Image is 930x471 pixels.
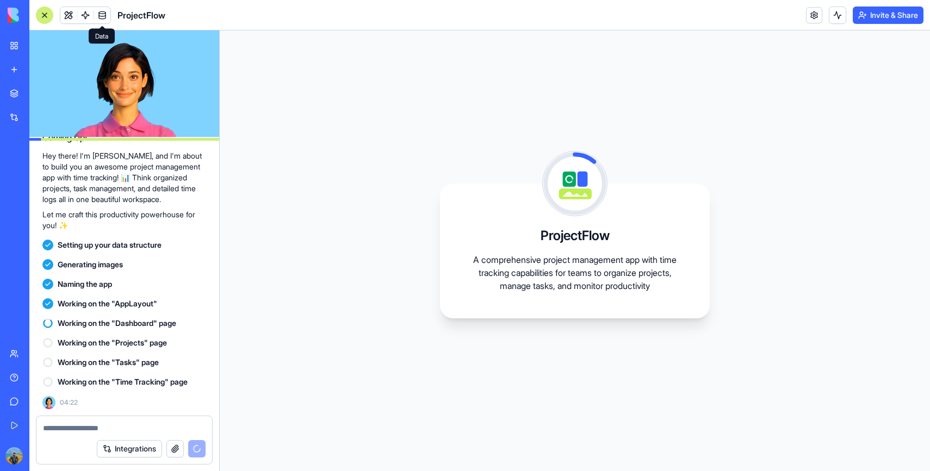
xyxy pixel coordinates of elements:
span: Working on the "AppLayout" [58,298,157,309]
span: Working on the "Tasks" page [58,357,159,368]
p: A comprehensive project management app with time tracking capabilities for teams to organize proj... [466,253,684,292]
p: Let me craft this productivity powerhouse for you! ✨ [42,209,206,231]
span: Naming the app [58,279,112,290]
p: Hey there! I'm [PERSON_NAME], and I'm about to build you an awesome project management app with t... [42,150,206,205]
span: 04:22 [60,398,78,407]
img: logo [8,8,75,23]
div: Data [89,29,115,44]
span: Working on the "Dashboard" page [58,318,176,329]
span: Setting up your data structure [58,240,162,250]
img: Ella_00000_wcx2te.png [42,396,55,409]
span: Working on the "Projects" page [58,337,167,348]
span: Generating images [58,259,123,270]
button: Invite & Share [853,7,923,24]
span: Working on the "Time Tracking" page [58,376,188,387]
img: ACg8ocJ3SFFJP6TGvDLUOI_ZrRaWnoxgjxQO39TFNtaBsjyXYWFbiEbA=s96-c [5,447,23,464]
h3: ProjectFlow [541,227,610,244]
span: ProjectFlow [117,9,165,22]
button: Integrations [97,440,162,457]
